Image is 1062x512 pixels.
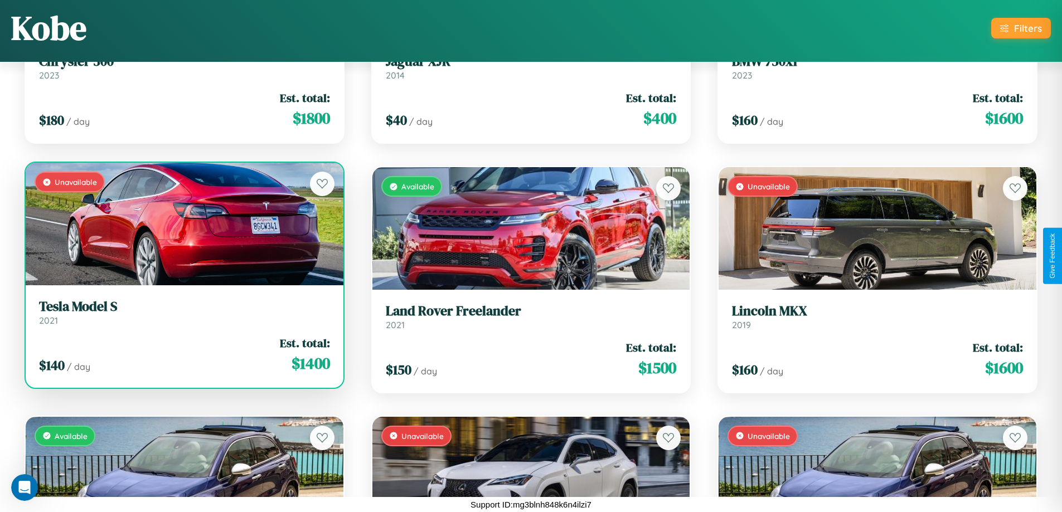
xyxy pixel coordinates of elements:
span: $ 1500 [638,357,676,379]
span: 2014 [386,70,405,81]
a: Chrysler 3002023 [39,53,330,81]
span: 2023 [732,70,752,81]
iframe: Intercom live chat [11,474,38,501]
div: Filters [1014,22,1042,34]
span: 2021 [386,319,405,330]
h3: Jaguar XJR [386,53,677,70]
span: 2019 [732,319,751,330]
span: Unavailable [55,177,97,187]
span: / day [409,116,433,127]
span: $ 150 [386,360,411,379]
span: Est. total: [280,90,330,106]
h3: BMW 750xi [732,53,1023,70]
span: Available [401,182,434,191]
span: / day [414,365,437,377]
h3: Lincoln MKX [732,303,1023,319]
span: / day [66,116,90,127]
span: Available [55,431,88,441]
span: $ 180 [39,111,64,129]
span: $ 40 [386,111,407,129]
span: / day [760,365,783,377]
span: $ 160 [732,111,758,129]
span: Unavailable [748,182,790,191]
span: 2023 [39,70,59,81]
span: $ 160 [732,360,758,379]
a: Lincoln MKX2019 [732,303,1023,330]
a: BMW 750xi2023 [732,53,1023,81]
h1: Kobe [11,5,86,51]
span: Unavailable [401,431,444,441]
a: Tesla Model S2021 [39,299,330,326]
span: Est. total: [973,339,1023,355]
span: 2021 [39,315,58,326]
span: $ 140 [39,356,65,374]
h3: Tesla Model S [39,299,330,315]
span: $ 1600 [985,107,1023,129]
span: $ 400 [643,107,676,129]
a: Jaguar XJR2014 [386,53,677,81]
h3: Land Rover Freelander [386,303,677,319]
button: Filters [991,18,1051,38]
span: Est. total: [280,335,330,351]
span: Est. total: [626,339,676,355]
h3: Chrysler 300 [39,53,330,70]
span: Unavailable [748,431,790,441]
div: Give Feedback [1049,233,1056,279]
span: Est. total: [973,90,1023,106]
span: / day [760,116,783,127]
span: Est. total: [626,90,676,106]
span: $ 1800 [293,107,330,129]
span: / day [67,361,90,372]
span: $ 1600 [985,357,1023,379]
span: $ 1400 [292,352,330,374]
p: Support ID: mg3blnh848k6n4ilzi7 [471,497,591,512]
a: Land Rover Freelander2021 [386,303,677,330]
